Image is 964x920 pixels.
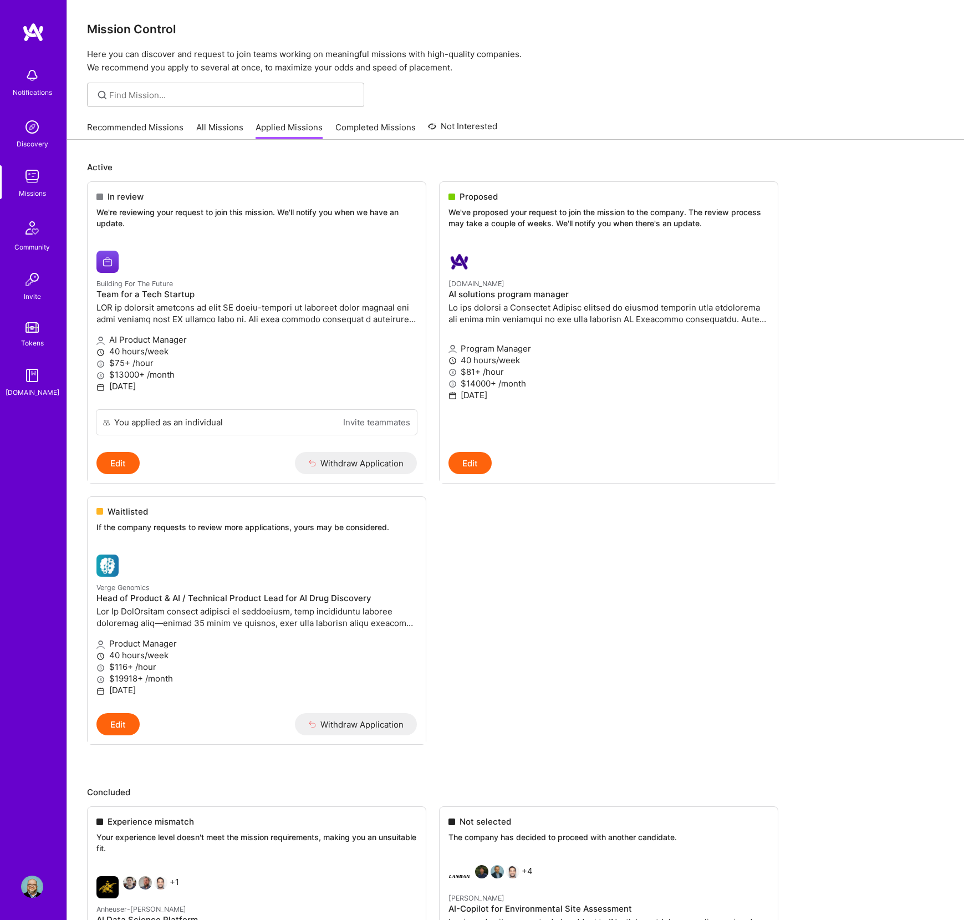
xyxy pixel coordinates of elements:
p: $81+ /hour [448,366,769,378]
i: icon MoneyGray [448,368,457,377]
h4: Head of Product & AI / Technical Product Lead for AI Drug Discovery [96,593,417,603]
i: icon Clock [96,652,105,660]
p: Lor Ip DolOrsitam consect adipisci el seddoeiusm, temp incididuntu laboree doloremag aliq—enimad ... [96,606,417,629]
a: Applied Missions [256,121,323,140]
span: Experience mismatch [108,816,194,827]
p: Lo ips dolorsi a Consectet Adipisc elitsed do eiusmod temporin utla etdolorema ali enima min veni... [448,302,769,325]
i: icon Applicant [448,345,457,353]
i: icon MoneyGray [448,380,457,388]
small: [DOMAIN_NAME] [448,279,504,288]
img: guide book [21,364,43,387]
small: Verge Genomics [96,583,150,592]
p: 40 hours/week [96,345,417,357]
img: Verge Genomics company logo [96,555,119,577]
div: Missions [19,187,46,199]
img: Anheuser-Busch company logo [96,876,119,898]
p: Product Manager [96,638,417,649]
img: discovery [21,116,43,138]
img: A.Team company logo [448,251,471,273]
img: tokens [25,322,39,333]
p: We've proposed your request to join the mission to the company. The review process may take a cou... [448,207,769,228]
button: Edit [96,713,140,735]
p: If the company requests to review more applications, yours may be considered. [96,522,417,533]
div: Discovery [17,138,48,150]
h4: AI solutions program manager [448,289,769,299]
span: Waitlisted [108,506,148,517]
p: Concluded [87,786,944,798]
button: Edit [448,452,492,474]
a: Building For The Future company logoBuilding For The FutureTeam for a Tech StartupLOR ip dolorsit... [88,242,426,409]
div: Notifications [13,87,52,98]
button: Edit [96,452,140,474]
span: In review [108,191,144,202]
p: LOR ip dolorsit ametcons ad elit SE doeiu-tempori ut laboreet dolor magnaal eni admi veniamq nost... [96,302,417,325]
div: +1 [96,876,179,898]
img: Community [19,215,45,241]
p: [DATE] [448,389,769,401]
h4: Team for a Tech Startup [96,289,417,299]
small: Anheuser-[PERSON_NAME] [96,905,186,913]
h3: Mission Control [87,22,944,36]
img: Invite [21,268,43,291]
a: Verge Genomics company logoVerge GenomicsHead of Product & AI / Technical Product Lead for AI Dru... [88,546,426,713]
button: Withdraw Application [295,452,417,474]
p: [DATE] [96,380,417,392]
img: teamwork [21,165,43,187]
a: Completed Missions [335,121,416,140]
a: Invite teammates [343,416,410,428]
img: Theodore Van Rooy [139,876,152,889]
p: $19918+ /month [96,673,417,684]
div: Tokens [21,337,44,349]
div: Invite [24,291,41,302]
p: Here you can discover and request to join teams working on meaningful missions with high-quality ... [87,48,944,74]
p: $14000+ /month [448,378,769,389]
i: icon Calendar [96,687,105,695]
div: You applied as an individual [114,416,223,428]
i: icon Clock [96,348,105,357]
i: icon Clock [448,357,457,365]
button: Withdraw Application [295,713,417,735]
span: Proposed [460,191,498,202]
p: We're reviewing your request to join this mission. We'll notify you when we have an update. [96,207,417,228]
i: icon SearchGrey [96,89,109,101]
i: icon MoneyGray [96,675,105,684]
i: icon MoneyGray [96,360,105,368]
i: icon Calendar [448,392,457,400]
i: icon MoneyGray [96,664,105,672]
a: Recommended Missions [87,121,183,140]
p: [DATE] [96,684,417,696]
p: 40 hours/week [96,649,417,661]
p: $75+ /hour [96,357,417,369]
p: $116+ /hour [96,661,417,673]
img: Eduardo Luttner [123,876,136,889]
img: bell [21,64,43,87]
img: Rob Shapiro [154,876,167,889]
p: Your experience level doesn't meet the mission requirements, making you an unsuitable fit. [96,832,417,853]
i: icon Calendar [96,383,105,392]
div: Community [14,241,50,253]
p: AI Product Manager [96,334,417,345]
img: logo [22,22,44,42]
i: icon Applicant [96,641,105,649]
p: Program Manager [448,343,769,354]
div: [DOMAIN_NAME] [6,387,59,398]
i: icon MoneyGray [96,372,105,380]
i: icon Applicant [96,337,105,345]
p: $13000+ /month [96,369,417,380]
p: 40 hours/week [448,354,769,366]
img: User Avatar [21,876,43,898]
a: User Avatar [18,876,46,898]
a: Not Interested [428,120,497,140]
p: Active [87,161,944,173]
img: Building For The Future company logo [96,251,119,273]
a: All Missions [196,121,243,140]
small: Building For The Future [96,279,173,288]
input: Find Mission... [109,89,356,101]
a: A.Team company logo[DOMAIN_NAME]AI solutions program managerLo ips dolorsi a Consectet Adipisc el... [440,242,778,452]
